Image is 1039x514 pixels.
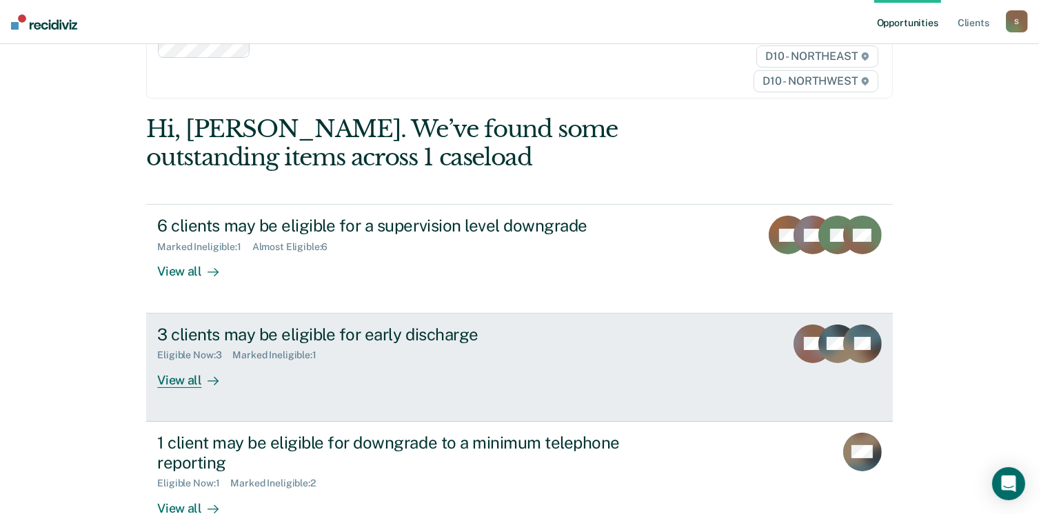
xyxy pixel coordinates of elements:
div: Marked Ineligible : 1 [232,349,327,361]
button: S [1006,10,1028,32]
div: Eligible Now : 1 [157,477,230,489]
div: View all [157,361,234,388]
a: 3 clients may be eligible for early dischargeEligible Now:3Marked Ineligible:1View all [146,313,892,422]
div: Eligible Now : 3 [157,349,232,361]
div: 3 clients may be eligible for early discharge [157,325,641,345]
img: Recidiviz [11,14,77,30]
div: 6 clients may be eligible for a supervision level downgrade [157,216,641,236]
a: 6 clients may be eligible for a supervision level downgradeMarked Ineligible:1Almost Eligible:6Vi... [146,204,892,313]
div: Marked Ineligible : 1 [157,241,252,253]
div: 1 client may be eligible for downgrade to a minimum telephone reporting [157,433,641,473]
div: Hi, [PERSON_NAME]. We’ve found some outstanding items across 1 caseload [146,115,743,172]
div: Marked Ineligible : 2 [230,477,326,489]
div: Almost Eligible : 6 [252,241,339,253]
span: D10 - NORTHWEST [754,70,878,92]
div: View all [157,253,234,280]
div: Open Intercom Messenger [992,467,1025,500]
span: D10 - NORTHEAST [756,45,878,68]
